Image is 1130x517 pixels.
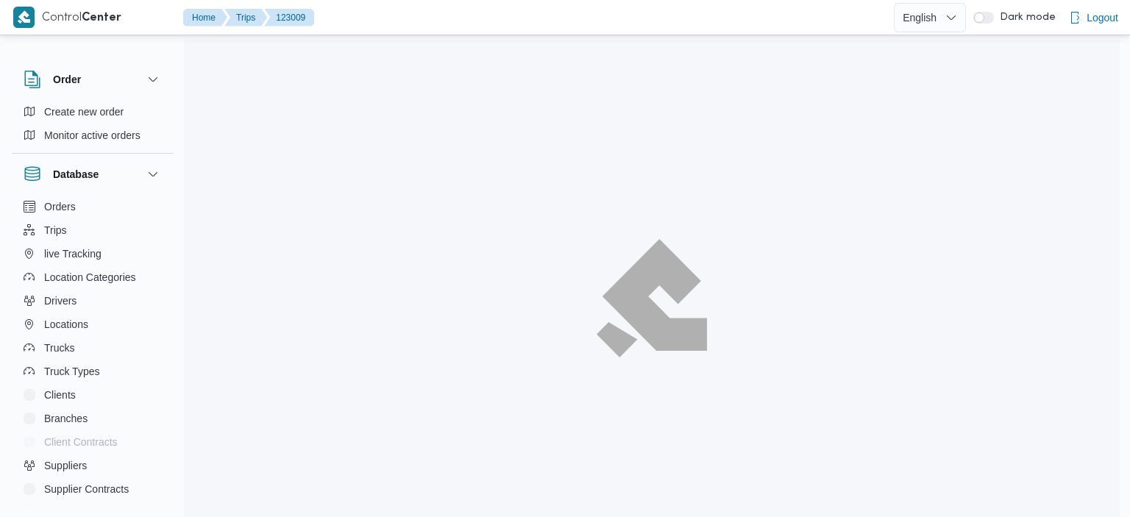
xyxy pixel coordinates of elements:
[44,268,136,286] span: Location Categories
[1087,9,1118,26] span: Logout
[18,195,168,218] button: Orders
[44,292,77,310] span: Drivers
[44,315,88,333] span: Locations
[605,248,699,348] img: ILLA Logo
[224,9,267,26] button: Trips
[44,480,129,498] span: Supplier Contracts
[44,410,88,427] span: Branches
[44,198,76,215] span: Orders
[24,71,162,88] button: Order
[18,454,168,477] button: Suppliers
[44,245,102,263] span: live Tracking
[18,100,168,124] button: Create new order
[44,363,99,380] span: Truck Types
[1063,3,1124,32] button: Logout
[44,386,76,404] span: Clients
[44,126,141,144] span: Monitor active orders
[18,313,168,336] button: Locations
[82,13,121,24] b: Center
[18,336,168,360] button: Trucks
[18,265,168,289] button: Location Categories
[18,124,168,147] button: Monitor active orders
[18,477,168,501] button: Supplier Contracts
[994,12,1056,24] span: Dark mode
[44,457,87,474] span: Suppliers
[18,430,168,454] button: Client Contracts
[53,165,99,183] h3: Database
[44,221,67,239] span: Trips
[53,71,81,88] h3: Order
[13,7,35,28] img: X8yXhbKr1z7QwAAAABJRU5ErkJggg==
[44,339,74,357] span: Trucks
[12,100,174,153] div: Order
[18,218,168,242] button: Trips
[44,433,118,451] span: Client Contracts
[24,165,162,183] button: Database
[18,383,168,407] button: Clients
[44,103,124,121] span: Create new order
[18,242,168,265] button: live Tracking
[183,9,227,26] button: Home
[12,195,174,513] div: Database
[18,360,168,383] button: Truck Types
[18,407,168,430] button: Branches
[18,289,168,313] button: Drivers
[264,9,314,26] button: 123009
